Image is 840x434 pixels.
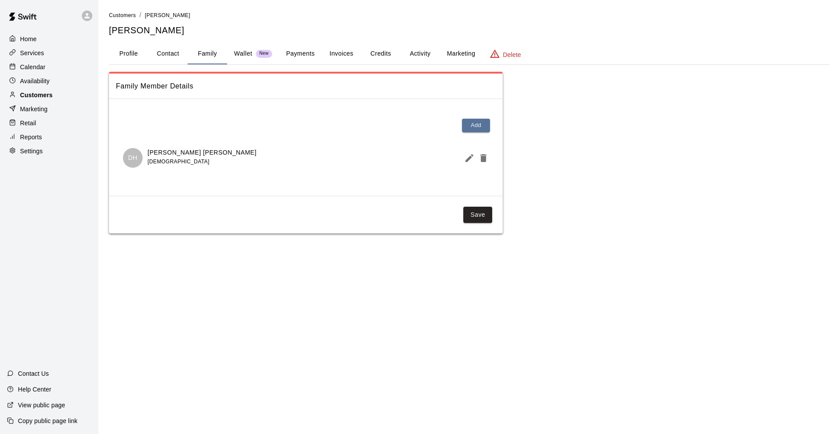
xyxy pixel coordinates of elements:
[503,50,521,59] p: Delete
[20,35,37,43] p: Home
[18,369,49,378] p: Contact Us
[145,12,190,18] span: [PERSON_NAME]
[234,49,252,58] p: Wallet
[256,51,272,56] span: New
[7,60,91,74] a: Calendar
[7,145,91,158] a: Settings
[20,105,48,113] p: Marketing
[20,49,44,57] p: Services
[7,131,91,144] a: Reports
[188,43,227,64] button: Family
[140,11,141,20] li: /
[7,102,91,116] a: Marketing
[109,25,829,36] h5: [PERSON_NAME]
[7,88,91,102] a: Customers
[18,416,77,425] p: Copy public page link
[7,116,91,130] a: Retail
[361,43,400,64] button: Credits
[116,81,496,92] span: Family Member Details
[20,63,45,71] p: Calendar
[18,401,65,409] p: View public page
[128,153,137,162] p: DH
[7,74,91,88] a: Availability
[20,77,50,85] p: Availability
[148,43,188,64] button: Contact
[109,11,136,18] a: Customers
[400,43,440,64] button: Activity
[109,43,148,64] button: Profile
[147,159,209,165] span: [DEMOGRAPHIC_DATA]
[7,46,91,60] a: Services
[322,43,361,64] button: Invoices
[440,43,482,64] button: Marketing
[109,43,829,64] div: basic tabs example
[20,119,36,127] p: Retail
[463,207,492,223] button: Save
[279,43,322,64] button: Payments
[475,149,489,167] button: Delete
[461,149,475,167] button: Edit Member
[7,32,91,46] a: Home
[147,148,256,157] p: [PERSON_NAME] [PERSON_NAME]
[109,11,829,20] nav: breadcrumb
[462,119,490,132] button: Add
[109,12,136,18] span: Customers
[18,385,51,394] p: Help Center
[20,91,52,99] p: Customers
[20,147,43,155] p: Settings
[123,148,143,168] div: Drake Herrin
[20,133,42,141] p: Reports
